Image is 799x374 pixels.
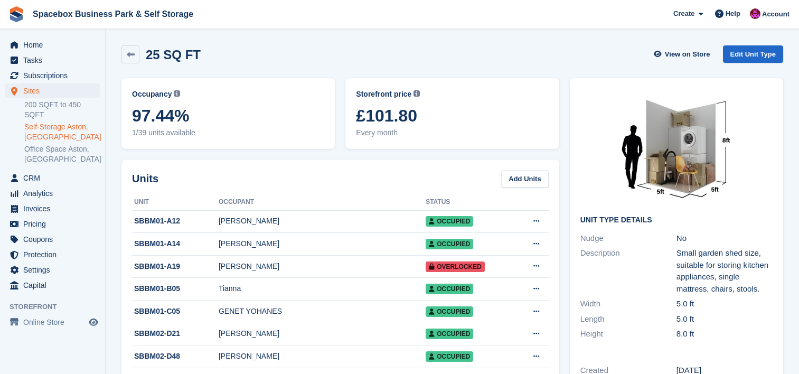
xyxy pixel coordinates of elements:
span: Overlocked [426,261,485,272]
img: icon-info-grey-7440780725fd019a000dd9b08b2336e03edf1995a4989e88bcd33f0948082b44.svg [174,90,180,97]
img: Shitika Balanath [750,8,760,19]
span: Invoices [23,201,87,216]
a: menu [5,247,100,262]
span: Occupied [426,239,473,249]
span: Capital [23,278,87,293]
span: Subscriptions [23,68,87,83]
span: Analytics [23,186,87,201]
div: 5.0 ft [676,313,773,325]
div: Height [580,328,676,340]
span: Settings [23,263,87,277]
a: menu [5,68,100,83]
img: stora-icon-8386f47178a22dfd0bd8f6a31ec36ba5ce8667c1dd55bd0f319d3a0aa187defe.svg [8,6,24,22]
span: Protection [23,247,87,262]
div: [PERSON_NAME] [219,216,426,227]
a: menu [5,201,100,216]
div: SBBM02-D48 [132,351,219,362]
span: Create [673,8,694,19]
a: menu [5,171,100,185]
div: Description [580,247,676,295]
div: 8.0 ft [676,328,773,340]
span: Help [726,8,740,19]
a: Self-Storage Aston, [GEOGRAPHIC_DATA] [24,122,100,142]
div: SBBM01-C05 [132,306,219,317]
span: 97.44% [132,106,324,125]
span: Occupied [426,329,473,339]
span: Storefront [10,302,105,312]
a: menu [5,232,100,247]
h2: Units [132,171,158,186]
a: menu [5,315,100,330]
span: Online Store [23,315,87,330]
a: Edit Unit Type [723,45,783,63]
a: menu [5,217,100,231]
div: No [676,232,773,245]
div: Small garden shed size, suitable for storing kitchen appliances, single mattress, chairs, stools. [676,247,773,295]
span: Sites [23,83,87,98]
span: £101.80 [356,106,548,125]
div: GENET YOHANES [219,306,426,317]
span: Storefront price [356,89,411,100]
a: Add Units [501,170,548,188]
a: menu [5,263,100,277]
span: View on Store [665,49,710,60]
h2: 25 SQ FT [146,48,201,62]
a: menu [5,186,100,201]
th: Status [426,194,515,211]
span: Occupied [426,351,473,362]
span: CRM [23,171,87,185]
div: SBBM01-A14 [132,238,219,249]
a: Preview store [87,316,100,329]
span: Occupancy [132,89,172,100]
span: Account [762,9,789,20]
a: menu [5,53,100,68]
div: SBBM01-A12 [132,216,219,227]
th: Unit [132,194,219,211]
div: Tianna [219,283,426,294]
div: Length [580,313,676,325]
span: Occupied [426,306,473,317]
div: SBBM01-A19 [132,261,219,272]
div: Width [580,298,676,310]
div: SBBM01-B05 [132,283,219,294]
a: View on Store [653,45,715,63]
a: menu [5,38,100,52]
a: Spacebox Business Park & Self Storage [29,5,198,23]
img: 25.jpg [597,89,756,208]
h2: Unit Type details [580,216,773,225]
span: Home [23,38,87,52]
th: Occupant [219,194,426,211]
span: 1/39 units available [132,127,324,138]
span: Every month [356,127,548,138]
a: 200 SQFT to 450 SQFT [24,100,100,120]
span: Occupied [426,284,473,294]
span: Pricing [23,217,87,231]
span: Occupied [426,216,473,227]
a: menu [5,278,100,293]
span: Coupons [23,232,87,247]
img: icon-info-grey-7440780725fd019a000dd9b08b2336e03edf1995a4989e88bcd33f0948082b44.svg [413,90,420,97]
div: Nudge [580,232,676,245]
div: SBBM02-D21 [132,328,219,339]
span: Tasks [23,53,87,68]
div: [PERSON_NAME] [219,238,426,249]
div: [PERSON_NAME] [219,351,426,362]
a: Office Space Aston, [GEOGRAPHIC_DATA] [24,144,100,164]
div: [PERSON_NAME] [219,328,426,339]
div: [PERSON_NAME] [219,261,426,272]
div: 5.0 ft [676,298,773,310]
a: menu [5,83,100,98]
